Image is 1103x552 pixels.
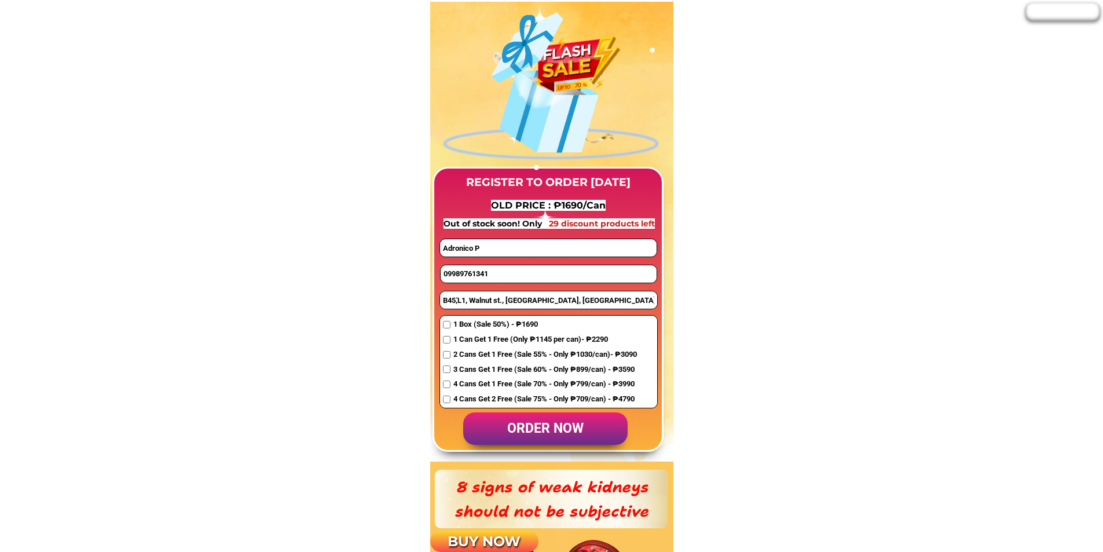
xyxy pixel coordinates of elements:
[549,218,655,229] span: 29 discount products left
[440,291,657,309] input: Address
[453,349,637,361] span: 2 Cans Get 1 Free (Sale 55% - Only ₱1030/can)- ₱3090
[444,218,544,229] span: Out of stock soon! Only
[457,174,640,191] h3: REGISTER TO ORDER [DATE]
[463,412,628,445] p: order now
[450,475,653,523] h3: 8 signs of weak kidneys should not be subjective
[491,200,606,211] span: OLD PRICE : ₱1690/Can
[441,265,657,283] input: Phone number
[453,364,637,376] span: 3 Cans Get 1 Free (Sale 60% - Only ₱899/can) - ₱3590
[453,319,637,331] span: 1 Box (Sale 50%) - ₱1690
[453,393,637,405] span: 4 Cans Get 2 Free (Sale 75% - Only ₱709/can) - ₱4790
[440,239,656,257] input: first and last name
[453,334,637,346] span: 1 Can Get 1 Free (Only ₱1145 per can)- ₱2290
[453,378,637,390] span: 4 Cans Get 1 Free (Sale 70% - Only ₱799/can) - ₱3990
